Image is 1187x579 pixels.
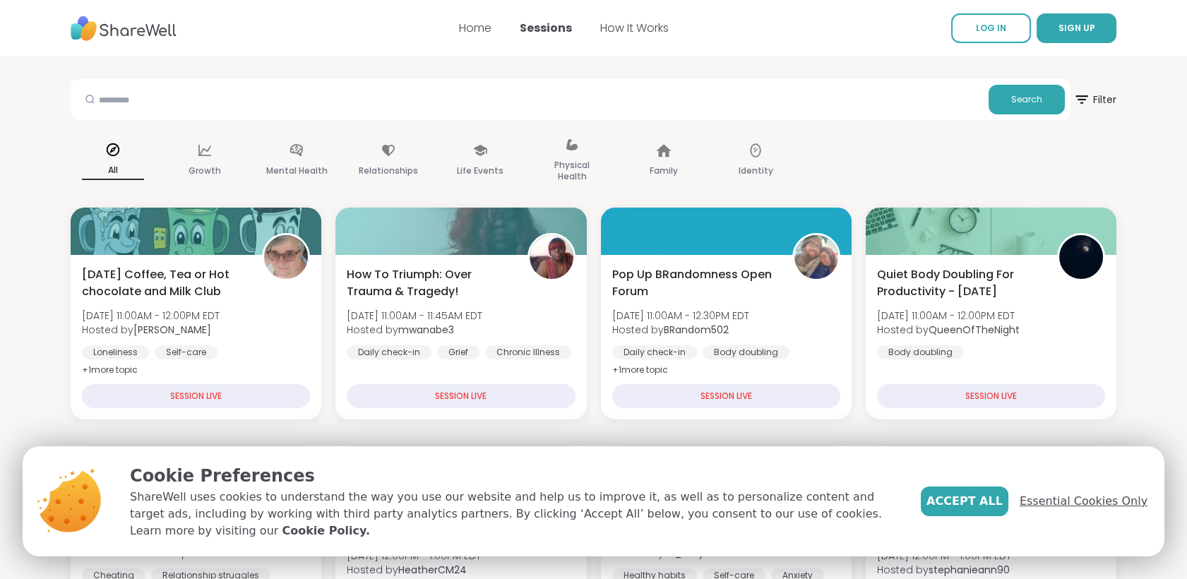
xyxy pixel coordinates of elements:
span: How To Triumph: Over Trauma & Tragedy! [347,266,511,300]
b: [PERSON_NAME] [133,323,211,337]
span: Essential Cookies Only [1020,493,1147,510]
p: All [82,162,144,180]
p: Cookie Preferences [130,463,898,489]
span: SIGN UP [1058,22,1095,34]
img: mwanabe3 [530,235,573,279]
span: Quiet Body Doubling For Productivity - [DATE] [877,266,1042,300]
span: Hosted by [612,323,749,337]
div: Loneliness [82,345,149,359]
p: Relationships [359,162,418,179]
a: LOG IN [951,13,1031,43]
div: SESSION LIVE [877,384,1105,408]
span: LOG IN [976,22,1006,34]
button: SIGN UP [1037,13,1116,43]
span: [DATE] 11:00AM - 12:00PM EDT [82,309,220,323]
div: Daily check-in [612,345,697,359]
p: Identity [739,162,773,179]
span: Search [1011,93,1042,106]
b: HeatherCM24 [398,563,467,577]
span: [DATE] 11:00AM - 11:45AM EDT [347,309,482,323]
span: Hosted by [877,563,1011,577]
div: Self-care [155,345,217,359]
div: SESSION LIVE [612,384,840,408]
span: [DATE] Coffee, Tea or Hot chocolate and Milk Club [82,266,246,300]
a: Cookie Policy. [282,523,369,539]
img: QueenOfTheNight [1059,235,1103,279]
button: Accept All [921,487,1008,516]
div: SESSION LIVE [347,384,575,408]
button: Filter [1073,79,1116,120]
div: SESSION LIVE [82,384,310,408]
p: Life Events [457,162,503,179]
a: How It Works [600,20,669,36]
b: stephanieann90 [929,563,1010,577]
div: Body doubling [877,345,964,359]
p: Growth [189,162,221,179]
span: Hosted by [347,323,482,337]
div: Chronic Illness [485,345,571,359]
div: Daily check-in [347,345,431,359]
span: Filter [1073,83,1116,117]
span: [DATE] 11:00AM - 12:30PM EDT [612,309,749,323]
div: Grief [437,345,479,359]
span: Hosted by [82,323,220,337]
div: Body doubling [703,345,789,359]
p: ShareWell uses cookies to understand the way you use our website and help us to improve it, as we... [130,489,898,539]
img: BRandom502 [794,235,838,279]
img: ShareWell Nav Logo [71,9,177,48]
a: Sessions [520,20,572,36]
span: Accept All [926,493,1003,510]
b: QueenOfTheNight [929,323,1020,337]
span: Hosted by [347,563,481,577]
b: BRandom502 [664,323,729,337]
a: Home [459,20,491,36]
span: [DATE] 11:00AM - 12:00PM EDT [877,309,1020,323]
p: Family [650,162,678,179]
p: Mental Health [266,162,328,179]
span: Hosted by [877,323,1020,337]
button: Search [989,85,1065,114]
b: mwanabe3 [398,323,454,337]
img: Susan [264,235,308,279]
p: Physical Health [541,157,603,185]
span: Pop Up BRandomness Open Forum [612,266,777,300]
